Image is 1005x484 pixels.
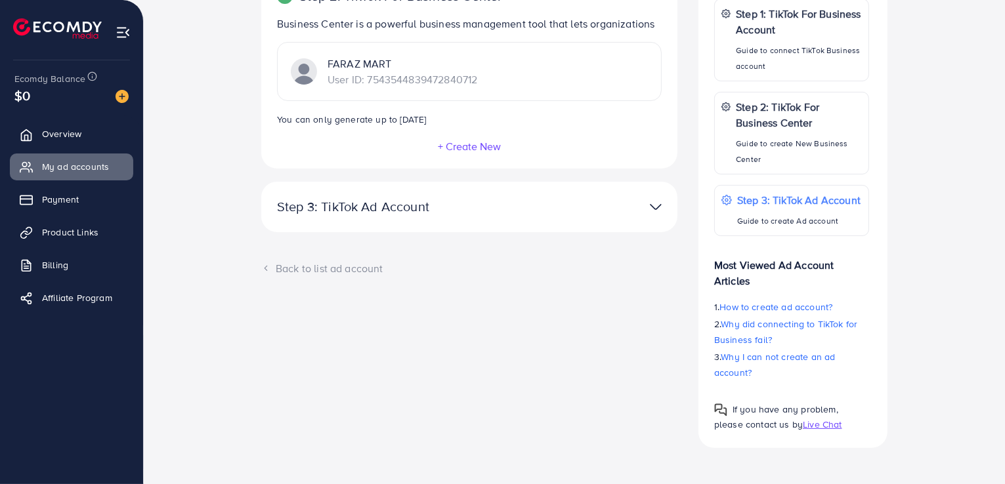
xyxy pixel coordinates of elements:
[42,291,112,304] span: Affiliate Program
[10,219,133,245] a: Product Links
[42,193,79,206] span: Payment
[714,247,869,289] p: Most Viewed Ad Account Articles
[10,285,133,311] a: Affiliate Program
[277,113,426,125] small: You can only generate up to [DATE]
[116,25,131,40] img: menu
[736,6,862,37] p: Step 1: TikTok For Business Account
[42,258,68,272] span: Billing
[328,71,477,87] p: User ID: 7543544839472840712
[650,197,662,216] img: TikTok partner
[14,86,30,105] span: $0
[736,136,862,167] p: Guide to create New Business Center
[116,90,129,103] img: image
[803,418,842,431] span: Live Chat
[328,56,477,71] p: FARAZ MART
[714,350,836,379] span: Why I can not create an ad account?
[13,18,102,39] img: logo
[42,226,98,239] span: Product Links
[291,58,317,85] img: TikTok partner
[277,199,526,214] p: Step 3: TikTok Ad Account
[261,261,677,276] div: Back to list ad account
[10,186,133,212] a: Payment
[42,127,81,140] span: Overview
[10,252,133,278] a: Billing
[737,192,861,208] p: Step 3: TikTok Ad Account
[714,317,857,346] span: Why did connecting to TikTok for Business fail?
[437,140,502,152] button: + Create New
[949,425,995,474] iframe: Chat
[714,299,869,315] p: 1.
[42,160,109,173] span: My ad accounts
[277,16,667,31] p: Business Center is a powerful business management tool that lets organizations
[714,403,838,431] span: If you have any problem, please contact us by
[714,316,869,348] p: 2.
[719,300,832,313] span: How to create ad account?
[14,72,85,85] span: Ecomdy Balance
[737,213,861,229] p: Guide to create Ad account
[714,349,869,380] p: 3.
[714,403,727,416] img: Popup guide
[10,121,133,147] a: Overview
[736,43,862,74] p: Guide to connect TikTok Business account
[10,153,133,180] a: My ad accounts
[736,99,862,131] p: Step 2: TikTok For Business Center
